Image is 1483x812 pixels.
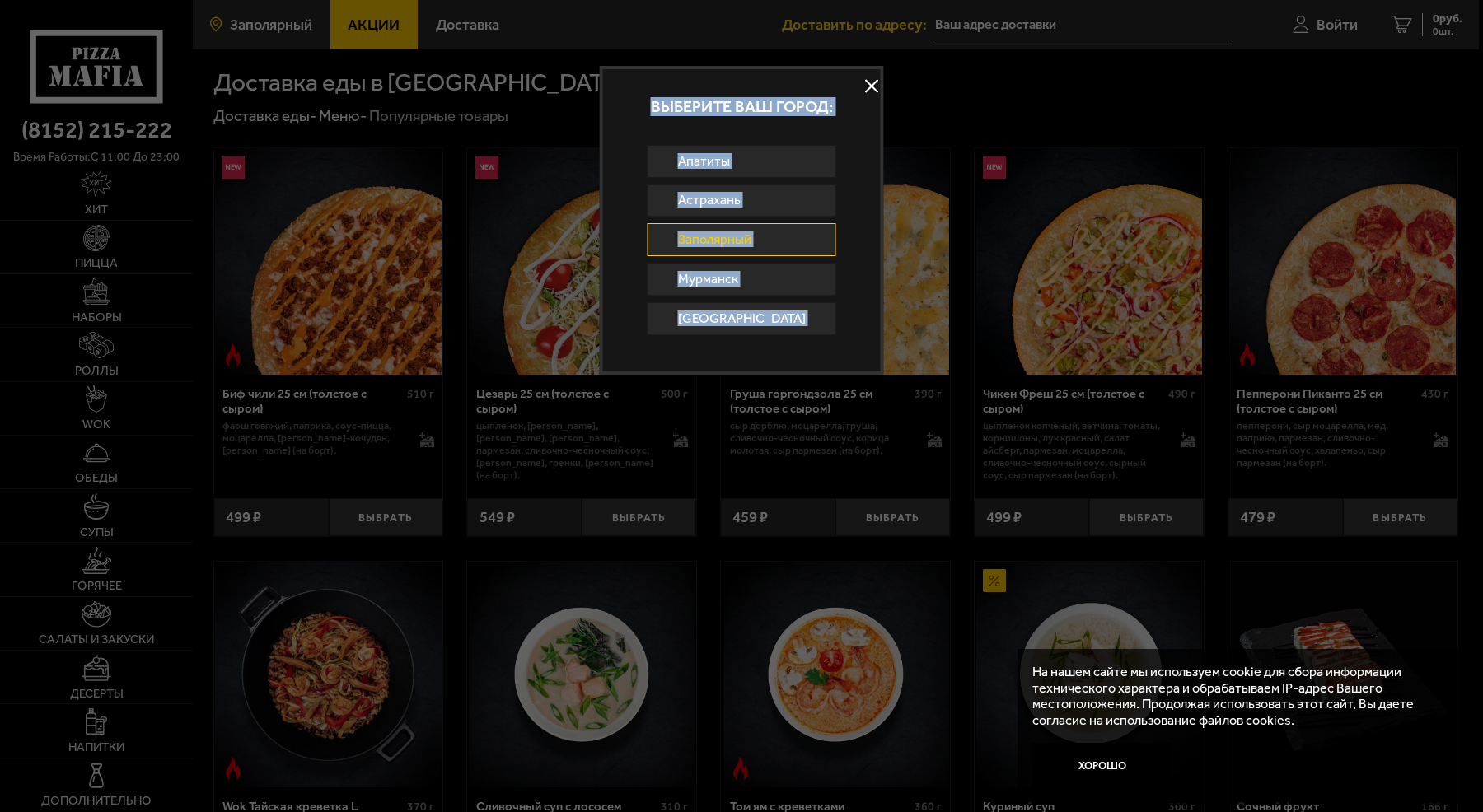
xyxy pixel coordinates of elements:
a: Заполярный [648,223,836,256]
a: Астрахань [648,184,836,217]
p: Выберите ваш город: [603,99,881,115]
a: Апатиты [648,145,836,178]
button: Хорошо [1032,743,1172,789]
a: Мурманск [648,263,836,296]
a: [GEOGRAPHIC_DATA] [648,302,836,335]
p: На нашем сайте мы используем cookie для сбора информации технического характера и обрабатываем IP... [1032,664,1437,728]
